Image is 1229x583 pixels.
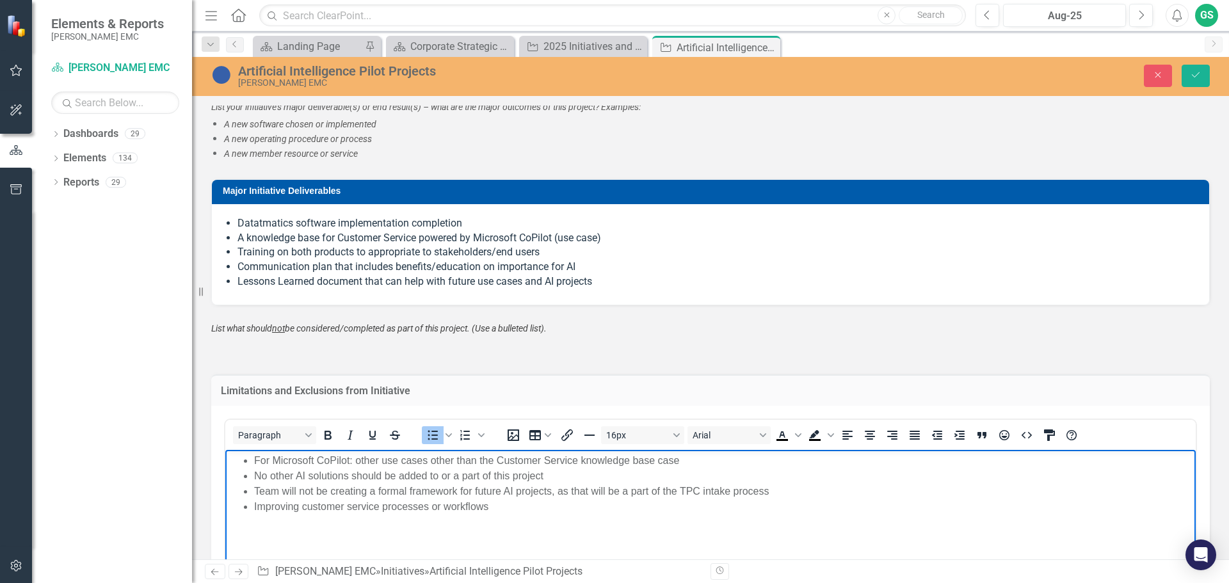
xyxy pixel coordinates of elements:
div: Text color Black [771,426,803,444]
button: Align center [859,426,881,444]
div: Artificial Intelligence Pilot Projects [430,565,582,577]
a: 2025 Initiatives and Beyond [522,38,644,54]
a: Corporate Strategic Plan Through 2026 [389,38,511,54]
small: [PERSON_NAME] EMC [51,31,164,42]
div: » » [257,564,701,579]
button: Align right [881,426,903,444]
div: Corporate Strategic Plan Through 2026 [410,38,511,54]
span: List your initiative’s major deliverable(s) or end result(s) – what are the major outcomes of thi... [211,102,641,112]
button: Strikethrough [384,426,406,444]
div: Artificial Intelligence Pilot Projects [238,64,771,78]
a: Dashboards [63,127,118,141]
button: Font size 16px [601,426,684,444]
button: Underline [362,426,383,444]
div: 2025 Initiatives and Beyond [543,38,644,54]
li: A knowledge base for Customer Service powered by Microsoft CoPilot (use case) [237,231,1196,246]
div: 29 [106,177,126,188]
button: Justify [904,426,926,444]
button: Insert/edit link [556,426,578,444]
li: Communication plan that includes benefits/education on importance for AI [237,260,1196,275]
button: Table [525,426,556,444]
button: Increase indent [949,426,970,444]
div: Aug-25 [1008,8,1121,24]
h3: Major Initiative Deliverables [223,186,1203,196]
div: Artificial Intelligence Pilot Projects [677,40,777,56]
button: Help [1061,426,1082,444]
a: [PERSON_NAME] EMC [51,61,179,76]
span: List what should be considered/completed as part of this project. (Use a bulleted list). [211,323,547,333]
button: Decrease indent [926,426,948,444]
button: Search [899,6,963,24]
button: Aug-25 [1003,4,1126,27]
div: Bullet list [422,426,454,444]
button: Block Paragraph [233,426,316,444]
a: Initiatives [381,565,424,577]
span: A new software chosen or implemented [224,119,376,129]
input: Search Below... [51,92,179,114]
li: Lessons Learned document that can help with future use cases and AI projects [237,275,1196,289]
span: not [272,323,285,333]
button: Horizontal line [579,426,600,444]
button: GS [1195,4,1218,27]
h3: Limitations and Exclusions from Initiative [221,385,1200,397]
span: A new member resource or service [224,148,358,159]
img: No Information [211,65,232,85]
button: Blockquote [971,426,993,444]
button: Bold [317,426,339,444]
button: Emojis [993,426,1015,444]
button: HTML Editor [1016,426,1038,444]
span: 16px [606,430,669,440]
a: Landing Page [256,38,362,54]
div: Open Intercom Messenger [1185,539,1216,570]
li: Datatmatics software implementation completion [237,216,1196,231]
a: [PERSON_NAME] EMC [275,565,376,577]
button: CSS Editor [1038,426,1060,444]
a: Reports [63,175,99,190]
button: Italic [339,426,361,444]
li: Training on both products to appropriate to stakeholders/end users [237,245,1196,260]
button: Font Arial [687,426,771,444]
span: Paragraph [238,430,301,440]
div: 29 [125,129,145,140]
button: Align left [837,426,858,444]
span: Search [917,10,945,20]
div: 134 [113,153,138,164]
input: Search ClearPoint... [259,4,966,27]
span: A new operating procedure or process [224,134,372,144]
a: Elements [63,151,106,166]
div: Landing Page [277,38,362,54]
div: [PERSON_NAME] EMC [238,78,771,88]
div: Background color Black [804,426,836,444]
span: Arial [693,430,755,440]
button: Insert image [502,426,524,444]
span: Elements & Reports [51,16,164,31]
img: ClearPoint Strategy [6,15,29,37]
div: Numbered list [454,426,486,444]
